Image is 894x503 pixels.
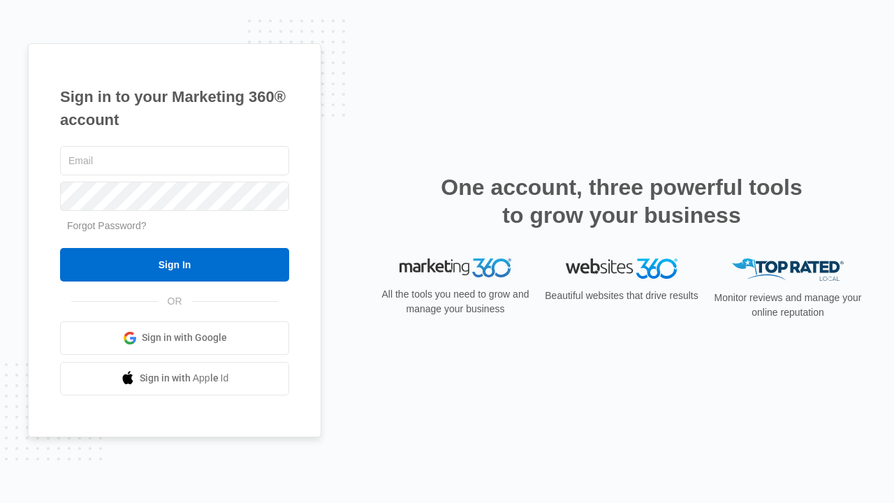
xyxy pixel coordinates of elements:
[140,371,229,386] span: Sign in with Apple Id
[732,258,844,282] img: Top Rated Local
[60,85,289,131] h1: Sign in to your Marketing 360® account
[377,287,534,316] p: All the tools you need to grow and manage your business
[142,330,227,345] span: Sign in with Google
[60,146,289,175] input: Email
[60,321,289,355] a: Sign in with Google
[710,291,866,320] p: Monitor reviews and manage your online reputation
[400,258,511,278] img: Marketing 360
[67,220,147,231] a: Forgot Password?
[60,362,289,395] a: Sign in with Apple Id
[158,294,192,309] span: OR
[543,289,700,303] p: Beautiful websites that drive results
[437,173,807,229] h2: One account, three powerful tools to grow your business
[60,248,289,282] input: Sign In
[566,258,677,279] img: Websites 360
